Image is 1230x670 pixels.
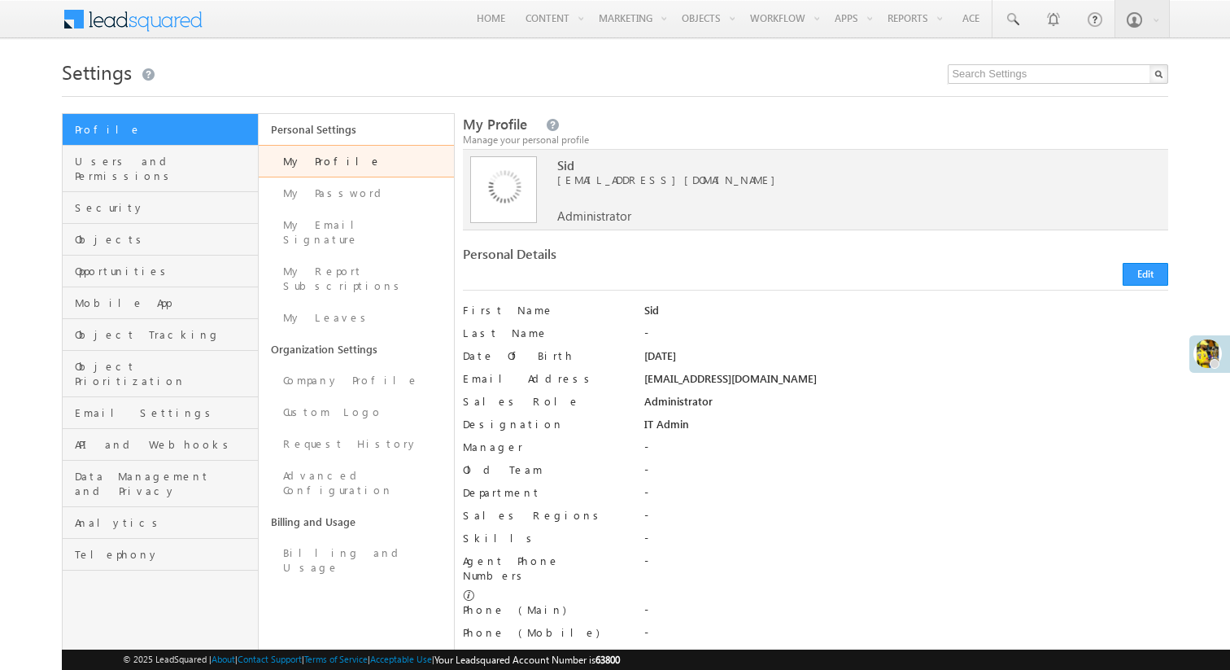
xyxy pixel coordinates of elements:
[463,303,626,317] label: First Name
[63,114,258,146] a: Profile
[75,264,254,278] span: Opportunities
[75,437,254,452] span: API and Webhooks
[212,654,235,664] a: About
[434,654,620,666] span: Your Leadsquared Account Number is
[463,554,626,583] label: Agent Phone Numbers
[75,469,254,498] span: Data Management and Privacy
[259,209,455,256] a: My Email Signature
[75,547,254,562] span: Telephony
[644,602,1169,625] div: -
[304,654,368,664] a: Terms of Service
[463,531,626,545] label: Skills
[63,287,258,319] a: Mobile App
[63,429,258,461] a: API and Webhooks
[259,365,455,396] a: Company Profile
[259,256,455,302] a: My Report Subscriptions
[644,440,1169,462] div: -
[370,654,432,664] a: Acceptable Use
[75,515,254,530] span: Analytics
[62,59,132,85] span: Settings
[259,177,455,209] a: My Password
[75,327,254,342] span: Object Tracking
[75,359,254,388] span: Object Prioritization
[644,462,1169,485] div: -
[63,397,258,429] a: Email Settings
[644,303,1169,326] div: Sid
[63,319,258,351] a: Object Tracking
[644,508,1169,531] div: -
[644,326,1169,348] div: -
[463,462,626,477] label: Old Team
[557,158,1122,173] span: Sid
[463,247,806,269] div: Personal Details
[644,394,1169,417] div: Administrator
[259,506,455,537] a: Billing and Usage
[63,351,258,397] a: Object Prioritization
[644,417,1169,440] div: IT Admin
[463,508,626,523] label: Sales Regions
[948,64,1168,84] input: Search Settings
[644,485,1169,508] div: -
[644,371,1169,394] div: [EMAIL_ADDRESS][DOMAIN_NAME]
[63,146,258,192] a: Users and Permissions
[463,440,626,454] label: Manager
[63,256,258,287] a: Opportunities
[63,461,258,507] a: Data Management and Privacy
[463,133,1168,147] div: Manage your personal profile
[259,114,455,145] a: Personal Settings
[259,145,455,177] a: My Profile
[259,302,455,334] a: My Leaves
[75,154,254,183] span: Users and Permissions
[259,334,455,365] a: Organization Settings
[595,654,620,666] span: 63800
[463,485,626,500] label: Department
[63,192,258,224] a: Security
[463,326,626,340] label: Last Name
[463,394,626,409] label: Sales Role
[463,602,626,617] label: Phone (Main)
[463,348,626,363] label: Date Of Birth
[63,224,258,256] a: Objects
[644,625,1169,648] div: -
[463,625,600,640] label: Phone (Mobile)
[63,507,258,539] a: Analytics
[463,417,626,431] label: Designation
[463,115,527,134] span: My Profile
[259,428,455,460] a: Request History
[63,539,258,571] a: Telephony
[75,122,254,137] span: Profile
[1123,263,1168,286] button: Edit
[557,208,631,223] span: Administrator
[75,296,254,310] span: Mobile App
[238,654,302,664] a: Contact Support
[644,348,1169,371] div: [DATE]
[463,371,626,386] label: Email Address
[123,652,620,668] span: © 2025 LeadSquared | | | | |
[259,537,455,584] a: Billing and Usage
[644,531,1169,554] div: -
[259,396,455,428] a: Custom Logo
[644,554,1169,576] div: -
[75,405,254,420] span: Email Settings
[557,173,1122,187] span: [EMAIL_ADDRESS][DOMAIN_NAME]
[75,232,254,247] span: Objects
[259,460,455,506] a: Advanced Configuration
[75,200,254,215] span: Security
[463,648,626,663] label: Phone (Others)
